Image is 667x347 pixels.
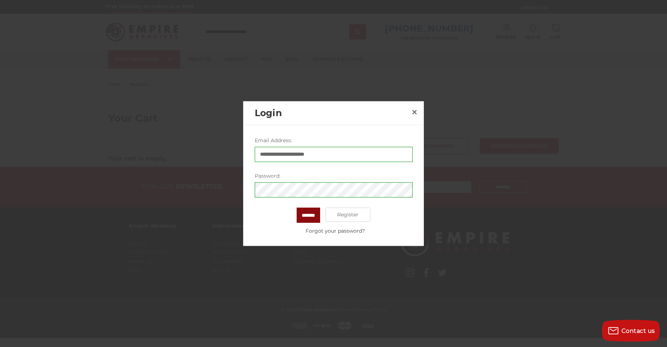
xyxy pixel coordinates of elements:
a: Register [326,207,371,222]
label: Email Address: [255,136,413,144]
label: Password: [255,172,413,179]
a: Close [409,106,420,118]
a: Forgot your password? [258,227,412,234]
h2: Login [255,106,409,120]
span: × [411,105,418,119]
button: Contact us [602,320,660,342]
span: Contact us [621,327,655,334]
